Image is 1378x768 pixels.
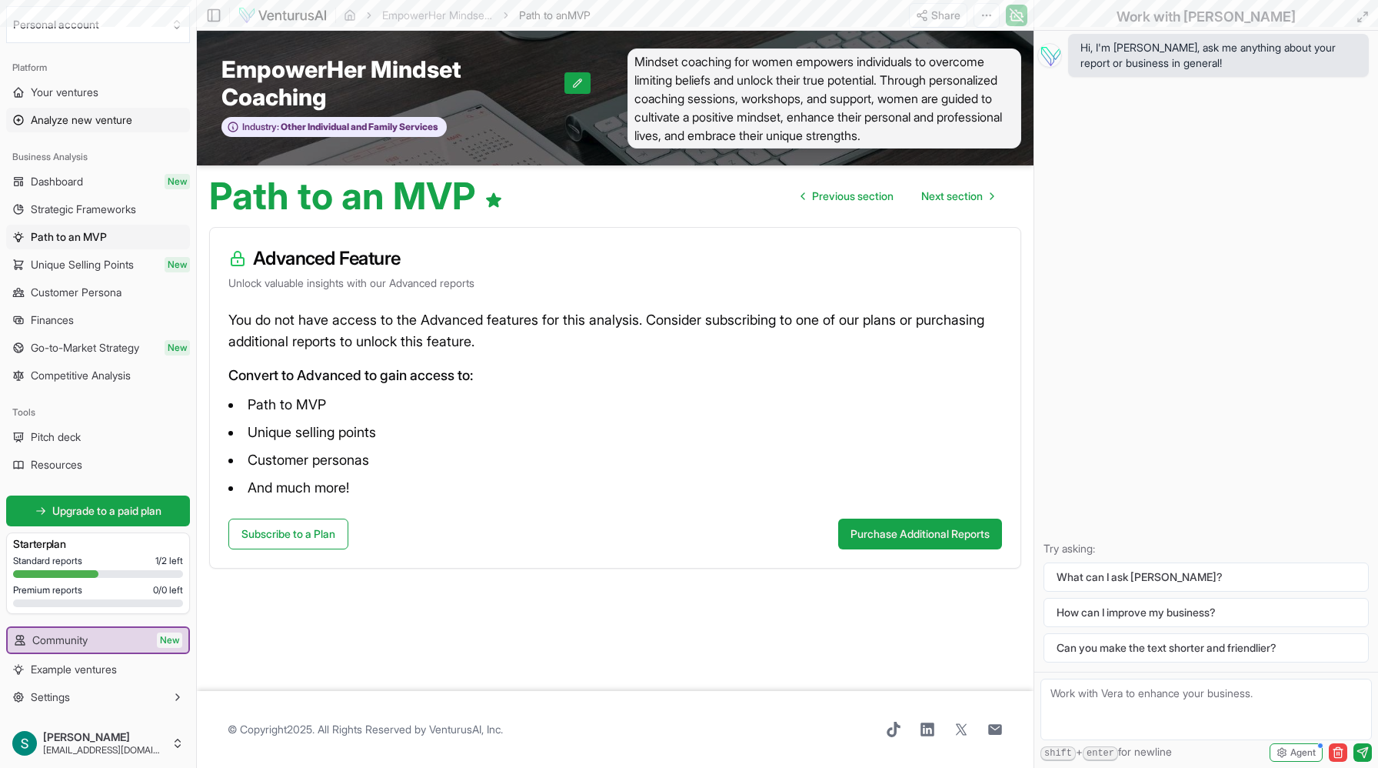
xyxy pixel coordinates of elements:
[1040,744,1172,761] span: + for newline
[228,275,1002,291] p: Unlock valuable insights with our Advanced reports
[228,448,1002,472] li: Customer personas
[31,285,121,300] span: Customer Persona
[6,308,190,332] a: Finances
[228,420,1002,445] li: Unique selling points
[52,503,161,519] span: Upgrade to a paid plan
[165,340,190,356] span: New
[1043,633,1369,663] button: Can you make the text shorter and friendlier?
[1083,746,1118,761] kbd: enter
[6,496,190,526] a: Upgrade to a paid plan
[165,257,190,272] span: New
[13,536,183,552] h3: Starter plan
[1040,746,1076,761] kbd: shift
[6,80,190,105] a: Your ventures
[1290,746,1316,759] span: Agent
[228,365,1002,386] p: Convert to Advanced to gain access to:
[43,744,165,756] span: [EMAIL_ADDRESS][DOMAIN_NAME]
[921,189,983,204] span: Next section
[6,197,190,222] a: Strategic Frameworks
[228,246,1002,271] h3: Advanced Feature
[221,117,447,138] button: Industry:Other Individual and Family Services
[31,229,107,245] span: Path to an MVP
[13,555,82,567] span: Standard reports
[838,519,1002,549] button: Purchase Additional Reports
[228,476,1002,500] li: And much more!
[789,181,1006,212] nav: pagination
[153,584,183,596] span: 0 / 0 left
[209,178,503,215] h1: Path to an MVP
[12,731,37,756] img: ACg8ocI4DT22SISRMP8Uz-zYaEh3F0ocLSfzDZGqRowsoWe8O12Qsg=s96-c
[279,121,438,133] span: Other Individual and Family Services
[8,628,188,653] a: CommunityNew
[6,452,190,477] a: Resources
[31,429,81,445] span: Pitch deck
[242,121,279,133] span: Industry:
[31,457,82,472] span: Resources
[6,713,190,737] a: Help
[6,55,190,80] div: Platform
[6,657,190,682] a: Example ventures
[31,717,53,733] span: Help
[31,174,83,189] span: Dashboard
[1037,43,1062,68] img: Vera
[31,85,98,100] span: Your ventures
[31,202,136,217] span: Strategic Frameworks
[32,633,88,648] span: Community
[627,48,1021,149] span: Mindset coaching for women empowers individuals to overcome limiting beliefs and unlock their tru...
[6,145,190,169] div: Business Analysis
[1043,598,1369,627] button: How can I improve my business?
[31,340,139,356] span: Go-to-Market Strategy
[165,174,190,189] span: New
[1043,563,1369,592] button: What can I ask [PERSON_NAME]?
[1270,743,1323,762] button: Agent
[6,336,190,360] a: Go-to-Market StrategyNew
[228,392,1002,417] li: Path to MVP
[6,252,190,277] a: Unique Selling PointsNew
[228,519,348,549] a: Subscribe to a Plan
[13,584,82,596] span: Premium reports
[6,400,190,425] div: Tools
[812,189,894,204] span: Previous section
[1043,541,1369,556] p: Try asking:
[789,181,906,212] a: Go to previous page
[6,169,190,194] a: DashboardNew
[228,309,1002,352] p: You do not have access to the Advanced features for this analysis. Consider subscribing to one of...
[31,312,74,328] span: Finances
[31,368,131,383] span: Competitive Analysis
[1080,40,1356,71] span: Hi, I'm [PERSON_NAME], ask me anything about your report or business in general!
[429,723,501,736] a: VenturusAI, Inc
[157,633,182,648] span: New
[31,690,70,705] span: Settings
[31,662,117,677] span: Example ventures
[155,555,183,567] span: 1 / 2 left
[31,257,134,272] span: Unique Selling Points
[31,112,132,128] span: Analyze new venture
[43,730,165,744] span: [PERSON_NAME]
[221,55,564,111] span: EmpowerHer Mindset Coaching
[6,425,190,449] a: Pitch deck
[6,725,190,762] button: [PERSON_NAME][EMAIL_ADDRESS][DOMAIN_NAME]
[909,181,1006,212] a: Go to next page
[6,225,190,249] a: Path to an MVP
[6,685,190,710] button: Settings
[6,108,190,132] a: Analyze new venture
[6,280,190,305] a: Customer Persona
[228,722,503,737] span: © Copyright 2025 . All Rights Reserved by .
[6,363,190,388] a: Competitive Analysis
